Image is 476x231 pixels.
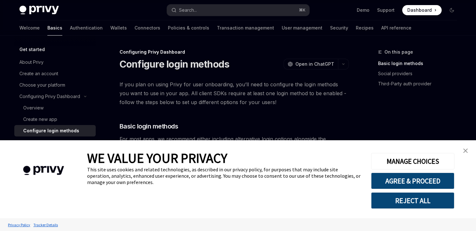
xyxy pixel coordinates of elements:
a: Overview [14,102,96,114]
div: App clients [23,138,46,146]
div: Create new app [23,115,57,123]
a: Create new app [14,114,96,125]
a: Connectors [135,20,160,36]
a: User management [282,20,322,36]
a: API reference [381,20,411,36]
span: Open in ChatGPT [295,61,334,67]
a: Create an account [14,68,96,79]
a: Welcome [19,20,40,36]
a: Configure login methods [14,125,96,136]
a: App clients [14,136,96,148]
span: On this page [384,48,413,56]
div: Search... [179,6,197,14]
a: Transaction management [217,20,274,36]
a: Demo [357,7,369,13]
div: This site uses cookies and related technologies, as described in our privacy policy, for purposes... [87,166,362,185]
button: Toggle Configuring Privy Dashboard section [14,91,96,102]
h1: Configure login methods [120,58,230,70]
a: Authentication [70,20,103,36]
a: Wallets [110,20,127,36]
a: Dashboard [402,5,442,15]
span: If you plan on using Privy for user onboarding, you’ll need to configure the login methods you wa... [120,80,349,107]
button: Open in ChatGPT [284,59,338,69]
div: Configure login methods [23,127,79,135]
a: Third-Party auth provider [378,79,462,89]
div: Choose your platform [19,81,65,89]
a: Choose your platform [14,79,96,91]
span: Dashboard [407,7,432,13]
a: Support [377,7,395,13]
a: About Privy [14,56,96,68]
a: Basics [47,20,62,36]
a: Policies & controls [168,20,209,36]
a: Recipes [356,20,374,36]
img: company logo [10,157,78,184]
div: Overview [23,104,44,112]
span: WE VALUE YOUR PRIVACY [87,150,227,166]
div: About Privy [19,58,44,66]
div: Configuring Privy Dashboard [120,49,349,55]
button: Open search [167,4,309,16]
a: Tracker Details [32,219,59,230]
img: close banner [463,148,468,153]
button: Toggle dark mode [447,5,457,15]
a: close banner [459,144,472,157]
a: Security [330,20,348,36]
a: Social providers [378,69,462,79]
button: REJECT ALL [371,192,454,209]
span: ⌘ K [299,8,306,13]
span: For most apps, we recommend either including alternative login options alongside the following, o... [120,135,349,170]
img: dark logo [19,6,59,15]
button: AGREE & PROCEED [371,173,454,189]
div: Configuring Privy Dashboard [19,93,80,100]
h5: Get started [19,46,45,53]
div: Create an account [19,70,58,77]
span: Basic login methods [120,122,178,131]
a: Privacy Policy [6,219,32,230]
a: Basic login methods [378,58,462,69]
button: MANAGE CHOICES [371,153,454,169]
